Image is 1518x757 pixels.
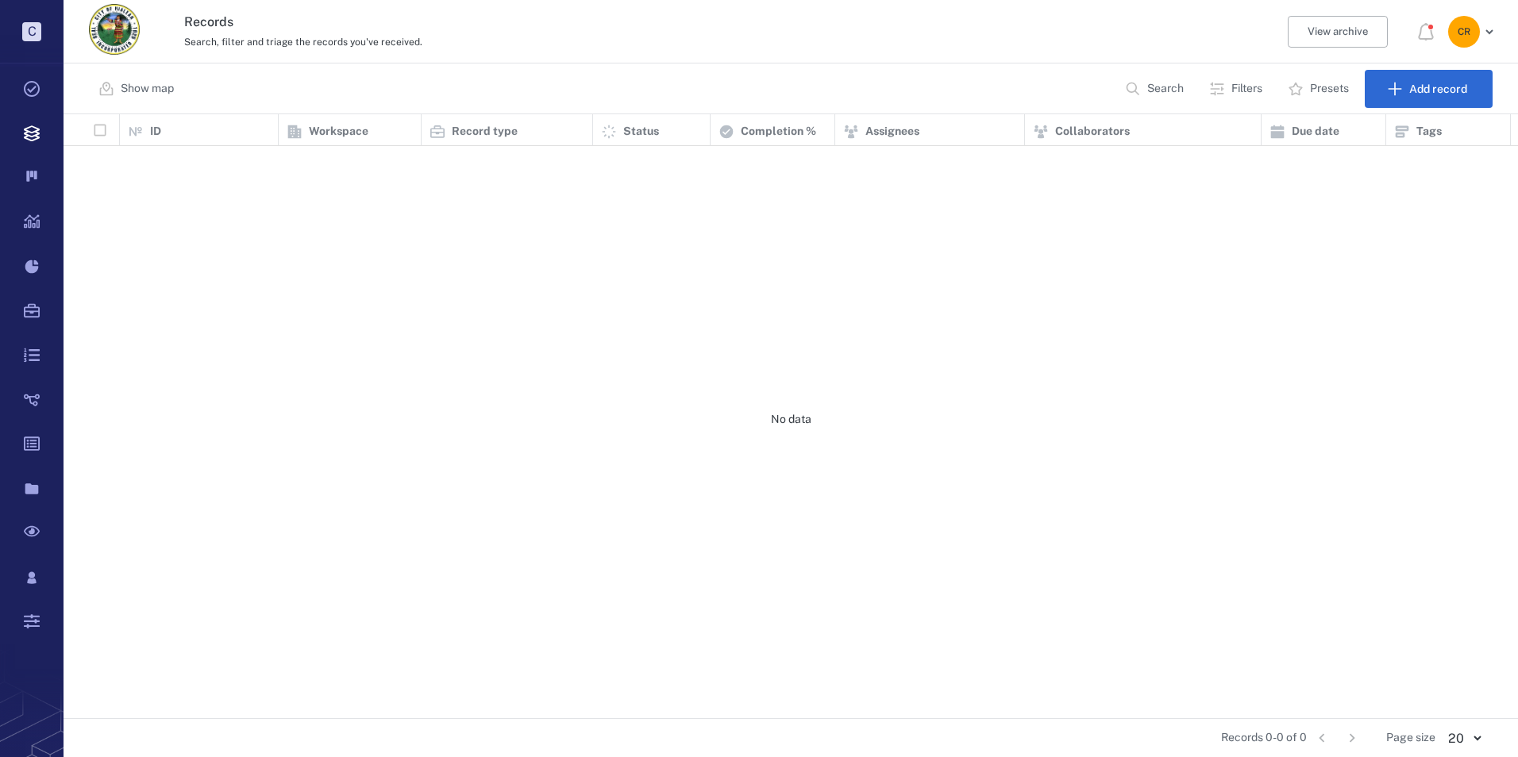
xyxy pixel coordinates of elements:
[1310,81,1349,97] p: Presets
[1231,81,1262,97] p: Filters
[89,4,140,60] a: Go home
[121,81,174,97] p: Show map
[1386,730,1435,746] span: Page size
[89,70,187,108] button: Show map
[1221,730,1307,746] span: Records 0-0 of 0
[1435,729,1493,747] div: 20
[452,124,518,140] p: Record type
[741,124,816,140] p: Completion %
[1292,124,1339,140] p: Due date
[309,124,368,140] p: Workspace
[1365,70,1493,108] button: Add record
[623,124,659,140] p: Status
[1055,124,1130,140] p: Collaborators
[1278,70,1362,108] button: Presets
[1448,16,1499,48] button: CR
[1200,70,1275,108] button: Filters
[184,37,422,48] span: Search, filter and triage the records you've received.
[1115,70,1196,108] button: Search
[1416,124,1442,140] p: Tags
[184,13,1044,32] h3: Records
[1448,16,1480,48] div: C R
[150,124,161,140] p: ID
[1288,16,1388,48] button: View archive
[89,4,140,55] img: City of Hialeah logo
[1147,81,1184,97] p: Search
[1307,725,1367,751] nav: pagination navigation
[22,22,41,41] p: C
[865,124,919,140] p: Assignees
